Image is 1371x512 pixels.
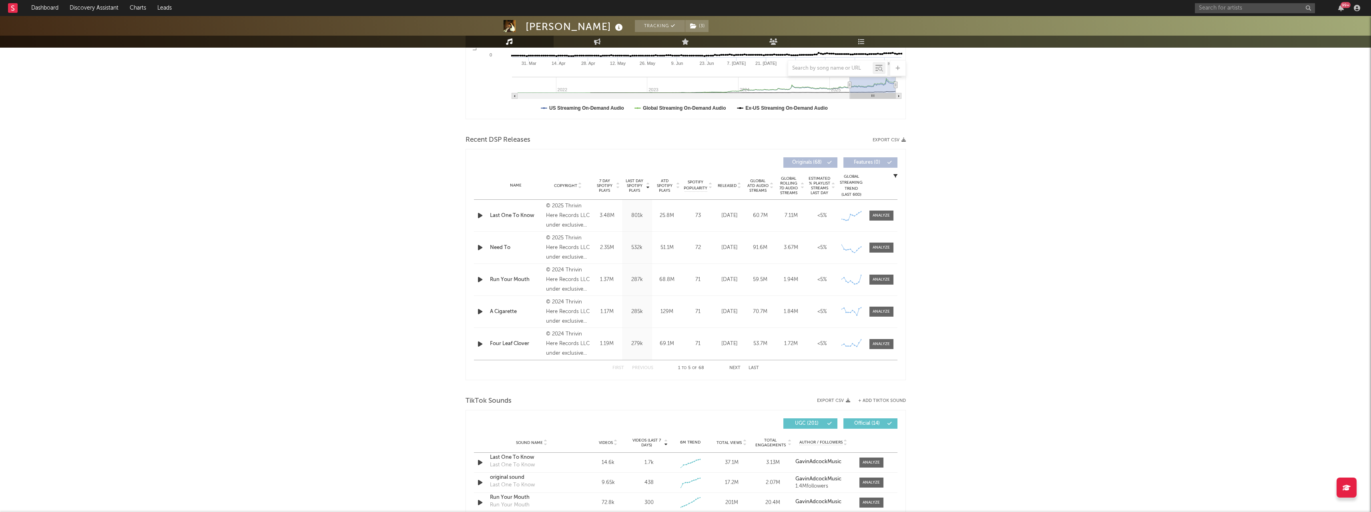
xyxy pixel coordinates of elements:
[594,340,620,348] div: 1.19M
[654,308,680,316] div: 129M
[778,212,805,220] div: 7.11M
[685,20,709,32] span: ( 3 )
[546,265,590,294] div: © 2024 Thrivin Here Records LLC under exclusive license to Warner Music Nashville
[594,244,620,252] div: 2.35M
[745,105,828,111] text: Ex-US Streaming On-Demand Audio
[644,459,654,467] div: 1.7k
[789,421,825,426] span: UGC ( 201 )
[684,340,712,348] div: 71
[809,276,835,284] div: <5%
[546,201,590,230] div: © 2025 Thrivin Here Records LLC under exclusive license to Warner Music Nashville
[489,52,492,57] text: 0
[490,308,542,316] a: A Cigarette
[624,308,650,316] div: 285k
[783,418,837,429] button: UGC(201)
[839,174,863,198] div: Global Streaming Trend (Last 60D)
[672,440,709,446] div: 6M Trend
[635,20,685,32] button: Tracking
[599,440,613,445] span: Videos
[795,484,851,489] div: 1.4M followers
[554,183,577,188] span: Copyright
[809,308,835,316] div: <5%
[466,135,530,145] span: Recent DSP Releases
[684,212,712,220] div: 73
[795,476,841,482] strong: GavinAdcockMusic
[590,499,627,507] div: 72.8k
[490,494,574,502] a: Run Your Mouth
[716,244,743,252] div: [DATE]
[644,499,654,507] div: 300
[843,157,897,168] button: Features(0)
[749,366,759,370] button: Last
[747,212,774,220] div: 60.7M
[1195,3,1315,13] input: Search for artists
[654,212,680,220] div: 25.8M
[1338,5,1344,11] button: 99+
[778,276,805,284] div: 1.94M
[594,179,615,193] span: 7 Day Spotify Plays
[809,176,831,195] span: Estimated % Playlist Streams Last Day
[718,183,737,188] span: Released
[546,297,590,326] div: © 2024 Thrivin Here Records LLC under exclusive license to Warner Music Nashville
[590,459,627,467] div: 14.6k
[624,179,645,193] span: Last Day Spotify Plays
[717,440,742,445] span: Total Views
[490,474,574,482] a: original sound
[684,244,712,252] div: 72
[624,340,650,348] div: 279k
[754,438,787,448] span: Total Engagements
[546,233,590,262] div: © 2025 Thrivin Here Records LLC under exclusive license to Warner Music Nashville
[754,499,791,507] div: 20.4M
[713,499,750,507] div: 201M
[747,179,769,193] span: Global ATD Audio Streams
[809,340,835,348] div: <5%
[795,476,851,482] a: GavinAdcockMusic
[490,481,535,489] div: Last One To Know
[644,479,654,487] div: 438
[632,366,653,370] button: Previous
[682,366,687,370] span: to
[809,212,835,220] div: <5%
[466,396,512,406] span: TikTok Sounds
[490,340,542,348] div: Four Leaf Clover
[684,179,707,191] span: Spotify Popularity
[669,363,713,373] div: 1 5 68
[490,212,542,220] a: Last One To Know
[747,340,774,348] div: 53.7M
[490,454,574,462] a: Last One To Know
[546,329,590,358] div: © 2024 Thrivin Here Records LLC under exclusive license to Warner Music Nashville
[729,366,741,370] button: Next
[490,501,530,509] div: Run Your Mouth
[685,20,709,32] button: (3)
[747,244,774,252] div: 91.6M
[654,340,680,348] div: 69.1M
[858,399,906,403] button: + Add TikTok Sound
[692,366,697,370] span: of
[594,212,620,220] div: 3.48M
[684,308,712,316] div: 71
[713,459,750,467] div: 37.1M
[490,183,542,189] div: Name
[630,438,663,448] span: Videos (last 7 days)
[624,244,650,252] div: 532k
[716,276,743,284] div: [DATE]
[788,65,873,72] input: Search by song name or URL
[526,20,625,33] div: [PERSON_NAME]
[624,212,650,220] div: 801k
[716,308,743,316] div: [DATE]
[684,276,712,284] div: 71
[642,105,726,111] text: Global Streaming On-Demand Audio
[490,244,542,252] a: Need To
[654,276,680,284] div: 68.8M
[490,461,535,469] div: Last One To Know
[789,160,825,165] span: Originals ( 68 )
[516,440,543,445] span: Sound Name
[795,499,841,504] strong: GavinAdcockMusic
[490,276,542,284] a: Run Your Mouth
